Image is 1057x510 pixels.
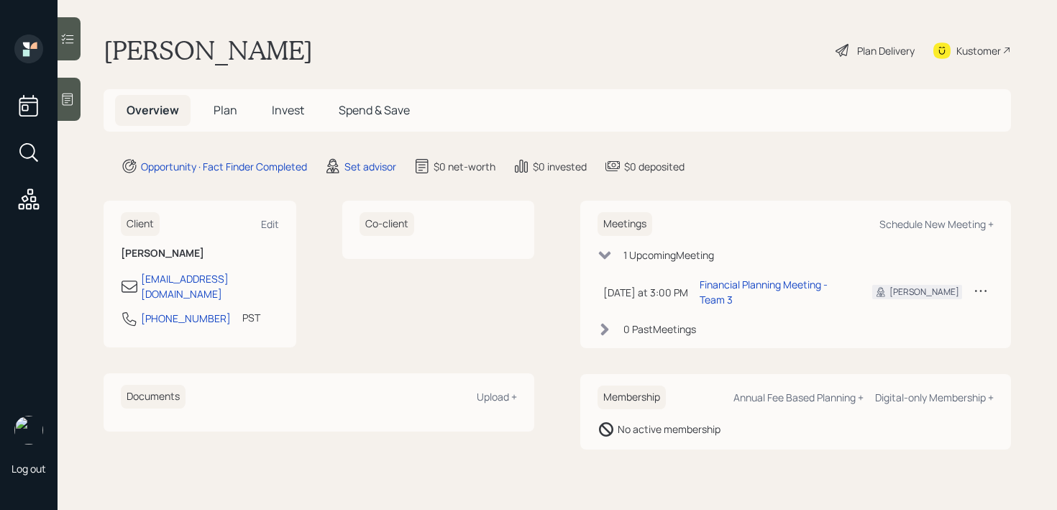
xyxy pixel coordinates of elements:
div: Set advisor [344,159,396,174]
h6: Membership [598,386,666,409]
h6: Co-client [360,212,414,236]
div: 0 Past Meeting s [623,322,696,337]
div: Upload + [477,390,517,404]
div: [EMAIL_ADDRESS][DOMAIN_NAME] [141,271,279,301]
div: $0 net-worth [434,159,495,174]
div: Annual Fee Based Planning + [733,391,864,404]
div: [DATE] at 3:00 PM [603,285,688,300]
h6: Client [121,212,160,236]
div: [PERSON_NAME] [889,286,959,299]
span: Plan [214,102,237,118]
div: PST [242,310,260,325]
div: Log out [12,462,46,475]
div: Schedule New Meeting + [879,217,994,231]
div: Digital-only Membership + [875,391,994,404]
div: [PHONE_NUMBER] [141,311,231,326]
div: $0 invested [533,159,587,174]
h6: [PERSON_NAME] [121,247,279,260]
div: Financial Planning Meeting - Team 3 [700,277,849,307]
span: Spend & Save [339,102,410,118]
div: Edit [261,217,279,231]
h6: Documents [121,385,186,409]
div: No active membership [618,422,720,437]
h1: [PERSON_NAME] [104,35,313,66]
div: $0 deposited [624,159,685,174]
div: 1 Upcoming Meeting [623,247,714,263]
img: retirable_logo.png [14,416,43,445]
span: Invest [272,102,304,118]
div: Kustomer [956,43,1001,58]
div: Opportunity · Fact Finder Completed [141,159,307,174]
h6: Meetings [598,212,652,236]
span: Overview [127,102,179,118]
div: Plan Delivery [857,43,915,58]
